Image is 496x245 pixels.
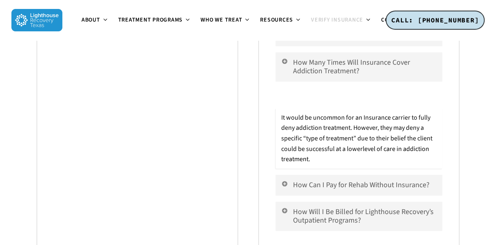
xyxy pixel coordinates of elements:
span: . [309,155,310,164]
a: CALL: [PHONE_NUMBER] [386,11,485,30]
a: Why Would Insurance Deny Rehab Treatment? [276,88,442,109]
a: Contact [376,17,419,24]
span: CALL: [PHONE_NUMBER] [391,16,479,24]
a: About [77,17,113,24]
span: Contact [381,16,406,24]
a: Treatment Programs [113,17,196,24]
a: Resources [255,17,306,24]
a: Who We Treat [196,17,255,24]
span: It would be uncommon for an Insurance carrier to fully deny addiction treatment. However, they ma... [281,113,432,153]
a: How Will I Be Billed for Lighthouse Recovery’s Outpatient Programs? [276,202,442,231]
span: About [82,16,100,24]
a: Verify Insurance [306,17,376,24]
a: How Many Times Will Insurance Cover Addiction Treatment? [276,52,442,82]
span: Verify Insurance [311,16,363,24]
a: How Can I Pay for Rehab Without Insurance? [276,175,442,196]
span: Treatment Programs [118,16,183,24]
span: Who We Treat [201,16,242,24]
span: Resources [260,16,293,24]
img: Lighthouse Recovery Texas [11,9,62,31]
